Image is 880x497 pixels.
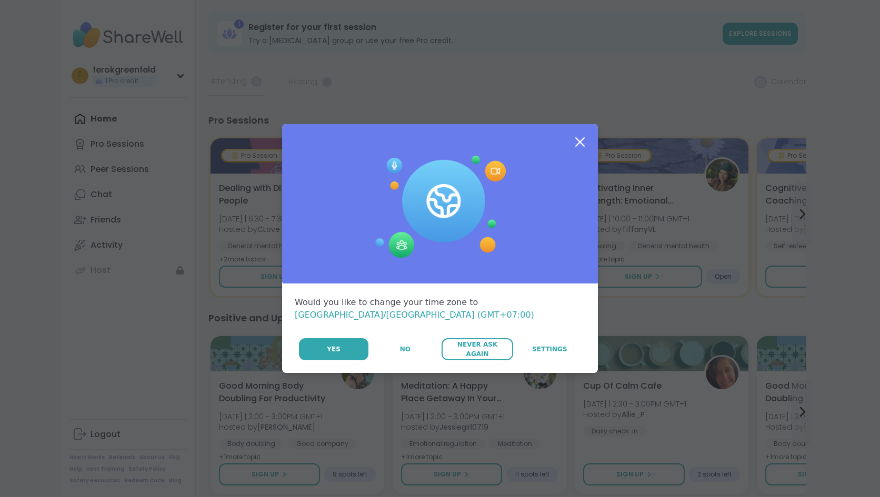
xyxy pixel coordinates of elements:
span: Never Ask Again [447,340,507,359]
span: No [400,344,411,354]
span: [GEOGRAPHIC_DATA]/[GEOGRAPHIC_DATA] (GMT+07:00) [295,310,534,320]
img: Session Experience [374,156,506,259]
div: Would you like to change your time zone to [295,296,585,321]
a: Settings [514,338,585,360]
span: Settings [532,344,567,354]
span: Yes [327,344,341,354]
button: No [369,338,441,360]
button: Never Ask Again [442,338,513,360]
button: Yes [299,338,368,360]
